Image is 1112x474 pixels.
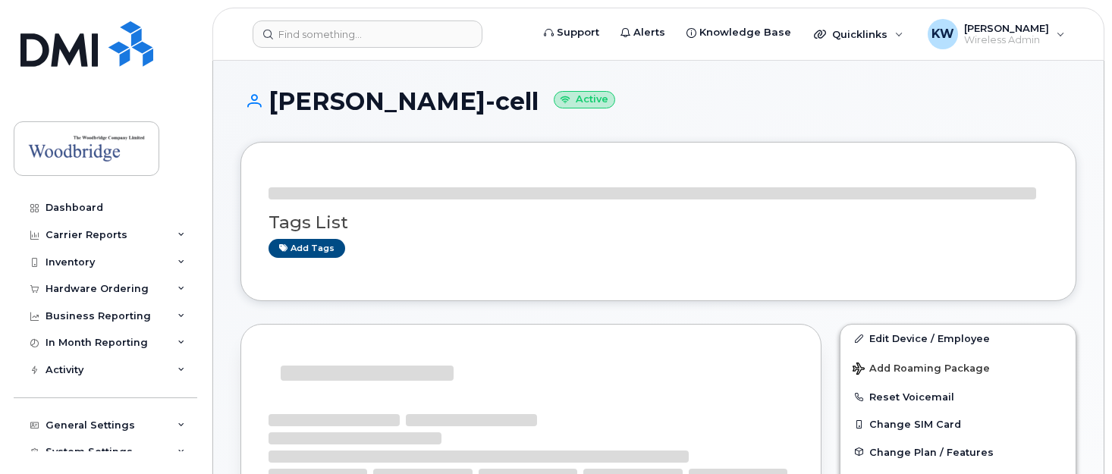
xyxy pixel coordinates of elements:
[269,239,345,258] a: Add tags
[840,383,1076,410] button: Reset Voicemail
[869,446,994,457] span: Change Plan / Features
[840,352,1076,383] button: Add Roaming Package
[240,88,1076,115] h1: [PERSON_NAME]-cell
[269,213,1048,232] h3: Tags List
[840,438,1076,466] button: Change Plan / Features
[840,325,1076,352] a: Edit Device / Employee
[840,410,1076,438] button: Change SIM Card
[554,91,615,108] small: Active
[853,363,990,377] span: Add Roaming Package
